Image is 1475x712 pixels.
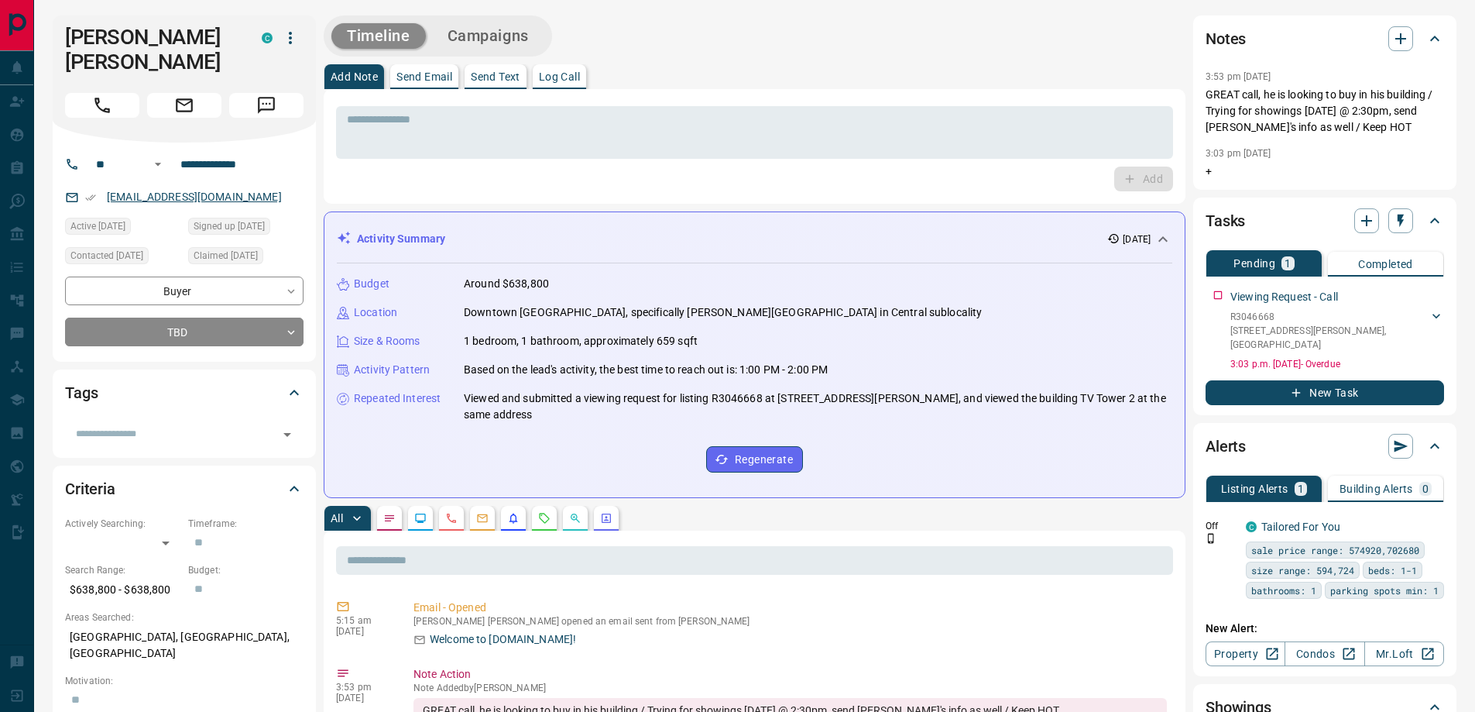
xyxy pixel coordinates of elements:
p: Budget: [188,563,304,577]
svg: Agent Actions [600,512,612,525]
p: Welcome to [DOMAIN_NAME]! [430,631,576,648]
div: condos.ca [1246,521,1257,532]
a: [EMAIL_ADDRESS][DOMAIN_NAME] [107,191,282,203]
h2: Notes [1206,26,1246,51]
p: Email - Opened [413,600,1167,616]
div: Tasks [1206,202,1444,239]
a: Tailored For You [1261,521,1340,533]
svg: Calls [445,512,458,525]
button: Regenerate [706,446,803,473]
p: Completed [1358,259,1413,270]
p: Location [354,304,397,321]
p: + [1206,163,1444,180]
div: Criteria [65,470,304,507]
p: 3:53 pm [336,682,390,693]
p: [DATE] [336,693,390,703]
button: Campaigns [432,23,544,49]
a: Mr.Loft [1364,641,1444,666]
p: GREAT call, he is looking to buy in his building / Trying for showings [DATE] @ 2:30pm, send [PER... [1206,87,1444,136]
span: Signed up [DATE] [194,218,265,234]
button: New Task [1206,380,1444,405]
button: Open [276,424,298,445]
p: Note Added by [PERSON_NAME] [413,683,1167,693]
p: 0 [1422,483,1429,494]
h2: Alerts [1206,434,1246,459]
p: 3:03 pm [DATE] [1206,148,1271,159]
p: Viewing Request - Call [1230,289,1338,305]
p: New Alert: [1206,621,1444,637]
p: Viewed and submitted a viewing request for listing R3046668 at [STREET_ADDRESS][PERSON_NAME], and... [464,390,1172,423]
p: Building Alerts [1340,483,1413,494]
p: Activity Pattern [354,362,430,378]
div: Mon Sep 15 2025 [65,247,180,269]
div: Notes [1206,20,1444,57]
p: [GEOGRAPHIC_DATA], [GEOGRAPHIC_DATA], [GEOGRAPHIC_DATA] [65,624,304,666]
p: [DATE] [1123,232,1151,246]
span: Contacted [DATE] [70,248,143,263]
p: 3:03 p.m. [DATE] - Overdue [1230,357,1444,371]
span: Message [229,93,304,118]
div: TBD [65,318,304,346]
span: Claimed [DATE] [194,248,258,263]
p: Activity Summary [357,231,445,247]
span: bathrooms: 1 [1251,583,1316,598]
p: [STREET_ADDRESS][PERSON_NAME] , [GEOGRAPHIC_DATA] [1230,324,1429,352]
div: Buyer [65,277,304,305]
div: Mon Sep 15 2025 [188,218,304,239]
p: Note Action [413,666,1167,683]
h2: Criteria [65,476,115,501]
button: Open [149,155,167,174]
p: Areas Searched: [65,611,304,624]
div: Tags [65,374,304,411]
div: Mon Sep 15 2025 [188,247,304,269]
span: Active [DATE] [70,218,125,234]
p: 1 bedroom, 1 bathroom, approximately 659 sqft [464,333,698,349]
h2: Tags [65,380,98,405]
div: Alerts [1206,428,1444,465]
p: 1 [1298,483,1304,494]
p: Budget [354,276,389,292]
span: Email [147,93,221,118]
p: Timeframe: [188,517,304,531]
a: Property [1206,641,1285,666]
div: Mon Sep 15 2025 [65,218,180,239]
div: R3046668[STREET_ADDRESS][PERSON_NAME],[GEOGRAPHIC_DATA] [1230,307,1444,355]
p: All [331,513,343,524]
div: Activity Summary[DATE] [337,225,1172,253]
p: Log Call [539,71,580,82]
svg: Lead Browsing Activity [414,512,427,525]
p: 5:15 am [336,615,390,626]
p: Send Text [471,71,520,82]
h2: Tasks [1206,208,1245,233]
span: beds: 1-1 [1368,562,1417,578]
button: Timeline [331,23,426,49]
div: condos.ca [262,33,273,43]
p: Motivation: [65,674,304,688]
p: Add Note [331,71,378,82]
svg: Email Verified [85,192,96,203]
p: 3:53 pm [DATE] [1206,71,1271,82]
p: Pending [1233,258,1275,269]
h1: [PERSON_NAME] [PERSON_NAME] [65,25,238,74]
span: sale price range: 574920,702680 [1251,542,1419,558]
p: Repeated Interest [354,390,441,407]
p: 1 [1285,258,1291,269]
p: [PERSON_NAME] [PERSON_NAME] opened an email sent from [PERSON_NAME] [413,616,1167,627]
a: Condos [1285,641,1364,666]
p: Downtown [GEOGRAPHIC_DATA], specifically [PERSON_NAME][GEOGRAPHIC_DATA] in Central sublocality [464,304,982,321]
span: parking spots min: 1 [1330,583,1439,598]
p: Send Email [396,71,452,82]
svg: Push Notification Only [1206,533,1216,544]
p: Search Range: [65,563,180,577]
p: R3046668 [1230,310,1429,324]
span: size range: 594,724 [1251,562,1354,578]
span: Call [65,93,139,118]
p: Based on the lead's activity, the best time to reach out is: 1:00 PM - 2:00 PM [464,362,828,378]
p: [DATE] [336,626,390,637]
svg: Emails [476,512,489,525]
p: Off [1206,519,1237,533]
p: Listing Alerts [1221,483,1288,494]
p: $638,800 - $638,800 [65,577,180,603]
svg: Listing Alerts [507,512,520,525]
svg: Notes [383,512,396,525]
